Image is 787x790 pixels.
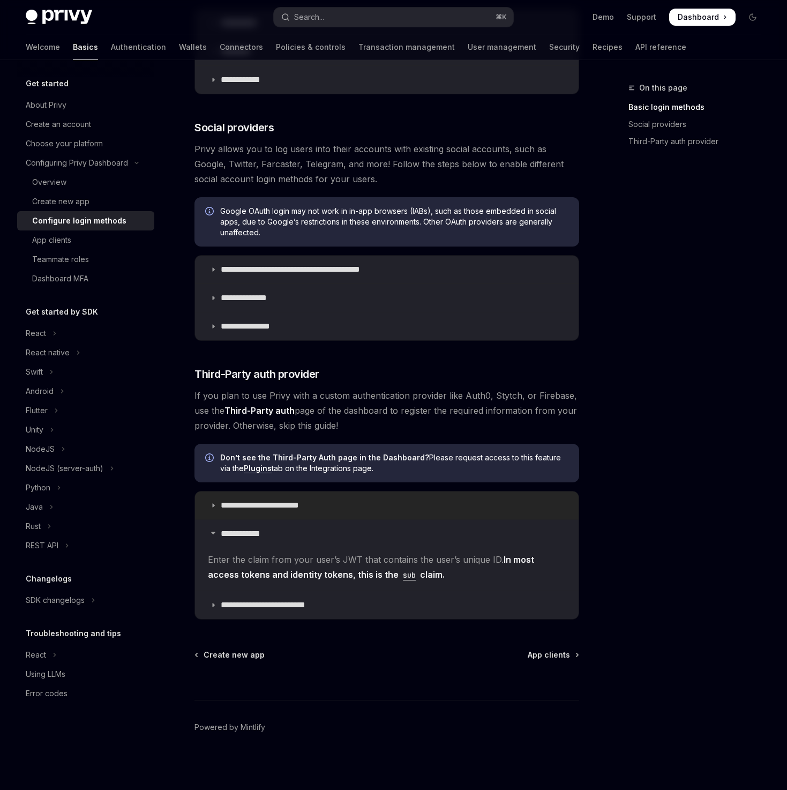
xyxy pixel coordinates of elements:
button: Toggle React section [17,324,154,343]
a: Support [627,12,656,23]
div: Flutter [26,404,48,417]
button: Toggle React native section [17,343,154,362]
span: Social providers [194,120,274,135]
span: ⌘ K [496,13,507,21]
a: Create an account [17,115,154,134]
span: App clients [528,650,570,660]
a: Social providers [628,116,770,133]
div: Create new app [32,195,89,208]
a: Teammate roles [17,250,154,269]
div: React [26,327,46,340]
a: Basics [73,34,98,60]
h5: Troubleshooting and tips [26,627,121,640]
a: Wallets [179,34,207,60]
div: Create an account [26,118,91,131]
div: Overview [32,176,66,189]
a: Welcome [26,34,60,60]
a: Policies & controls [276,34,346,60]
a: Configure login methods [17,211,154,230]
button: Toggle Python section [17,478,154,497]
a: Recipes [593,34,623,60]
a: Security [549,34,580,60]
a: Powered by Mintlify [194,722,265,733]
div: React [26,649,46,661]
svg: Info [205,453,216,464]
div: Using LLMs [26,668,65,681]
div: Rust [26,520,41,533]
a: About Privy [17,95,154,115]
a: Transaction management [358,34,455,60]
div: REST API [26,539,58,552]
a: Dashboard MFA [17,269,154,288]
img: dark logo [26,10,92,25]
div: Android [26,385,54,398]
span: Create new app [204,650,265,660]
button: Toggle Android section [17,382,154,401]
span: Enter the claim from your user’s JWT that contains the user’s unique ID. [208,552,566,582]
div: Dashboard MFA [32,272,88,285]
code: sub [399,569,420,581]
a: sub [399,569,420,580]
button: Toggle dark mode [744,9,761,26]
a: User management [468,34,536,60]
a: Authentication [111,34,166,60]
h5: Changelogs [26,572,72,585]
div: NodeJS (server-auth) [26,462,103,475]
svg: Info [205,207,216,218]
button: Toggle Java section [17,497,154,517]
button: Toggle Flutter section [17,401,154,420]
div: SDK changelogs [26,594,85,607]
button: Toggle NodeJS (server-auth) section [17,459,154,478]
span: Third-Party auth provider [194,367,319,382]
a: Using LLMs [17,665,154,684]
div: React native [26,346,70,359]
div: Error codes [26,687,68,700]
button: Toggle React section [17,645,154,665]
button: Toggle Rust section [17,517,154,536]
div: Search... [294,11,324,24]
h5: Get started by SDK [26,305,98,318]
span: Please request access to this feature via the tab on the Integrations page. [220,452,568,474]
button: Toggle SDK changelogs section [17,591,154,610]
a: App clients [528,650,578,660]
div: Configuring Privy Dashboard [26,156,128,169]
div: About Privy [26,99,66,111]
div: App clients [32,234,71,247]
span: If you plan to use Privy with a custom authentication provider like Auth0, Stytch, or Firebase, u... [194,388,579,433]
a: App clients [17,230,154,250]
div: Java [26,501,43,513]
button: Toggle Unity section [17,420,154,439]
button: Toggle Configuring Privy Dashboard section [17,153,154,173]
a: Plugins [244,464,272,473]
a: Create new app [17,192,154,211]
a: Dashboard [669,9,736,26]
div: Configure login methods [32,214,126,227]
strong: Don’t see the Third-Party Auth page in the Dashboard? [220,453,429,462]
div: Python [26,481,50,494]
button: Open search [274,8,513,27]
div: Swift [26,366,43,378]
a: Error codes [17,684,154,703]
strong: Third-Party auth [224,405,295,416]
a: Basic login methods [628,99,770,116]
span: Google OAuth login may not work in in-app browsers (IABs), such as those embedded in social apps,... [220,206,568,238]
a: Choose your platform [17,134,154,153]
div: Unity [26,423,43,436]
a: API reference [635,34,686,60]
button: Toggle NodeJS section [17,439,154,459]
a: Demo [593,12,614,23]
div: Choose your platform [26,137,103,150]
div: NodeJS [26,443,55,456]
a: Create new app [196,650,265,660]
button: Toggle Swift section [17,362,154,382]
span: Dashboard [678,12,719,23]
span: Privy allows you to log users into their accounts with existing social accounts, such as Google, ... [194,141,579,187]
a: Overview [17,173,154,192]
h5: Get started [26,77,69,90]
a: Connectors [220,34,263,60]
div: Teammate roles [32,253,89,266]
span: On this page [639,81,687,94]
button: Toggle REST API section [17,536,154,555]
a: Third-Party auth provider [628,133,770,150]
